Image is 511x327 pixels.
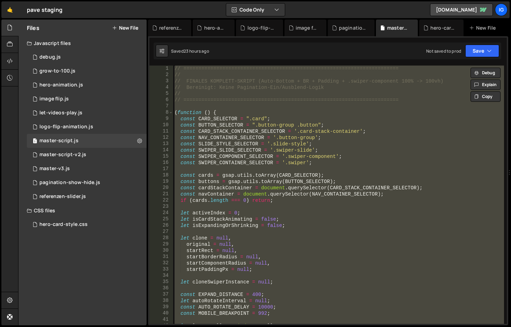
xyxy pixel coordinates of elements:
[296,24,318,31] div: image flip.js
[149,185,173,191] div: 20
[149,153,173,160] div: 15
[149,116,173,122] div: 9
[430,24,455,31] div: hero-card-style.css
[149,210,173,216] div: 24
[27,190,147,204] div: 16760/47295.js
[149,178,173,185] div: 19
[39,221,88,228] div: hero-card-style.css
[149,84,173,91] div: 4
[27,134,147,148] div: 16760/45786.js
[149,122,173,128] div: 10
[27,50,147,64] div: 16760/46602.js
[33,139,37,144] span: 1
[27,6,62,14] div: pave staging
[18,204,147,218] div: CSS files
[184,48,209,54] div: 23 hours ago
[112,25,138,31] button: New File
[27,24,39,32] h2: Files
[39,166,70,172] div: master-v3.js
[39,82,83,88] div: hero-animation.js
[149,291,173,298] div: 37
[149,166,173,172] div: 17
[149,260,173,266] div: 32
[149,135,173,141] div: 12
[149,78,173,84] div: 3
[469,24,498,31] div: New File
[149,304,173,310] div: 39
[149,266,173,273] div: 33
[465,45,499,57] button: Save
[39,152,86,158] div: master-script-v2.js
[27,92,147,106] div: 16760/46741.js
[387,24,409,31] div: master-script.js
[149,197,173,204] div: 22
[247,24,275,31] div: logo-flip-animation.js
[27,78,147,92] div: 16760/45785.js
[149,141,173,147] div: 13
[471,79,501,90] button: Explain
[149,285,173,291] div: 36
[39,68,75,74] div: grow-to-100.js
[204,24,227,31] div: hero-animation.js
[149,147,173,153] div: 14
[39,180,100,186] div: pagination-show-hide.js
[171,48,209,54] div: Saved
[149,298,173,304] div: 38
[39,54,61,60] div: debug.js
[27,162,147,176] div: 16760/46055.js
[149,254,173,260] div: 31
[471,91,501,102] button: Copy
[149,103,173,109] div: 7
[27,120,147,134] div: 16760/46375.js
[149,216,173,222] div: 25
[149,222,173,229] div: 26
[426,48,461,54] div: Not saved to prod
[471,68,501,78] button: Debug
[27,218,147,231] div: 16760/45784.css
[149,160,173,166] div: 16
[149,235,173,241] div: 28
[27,106,147,120] div: 16760/46836.js
[226,3,285,16] button: Code Only
[149,204,173,210] div: 23
[149,273,173,279] div: 34
[39,193,86,200] div: referenzen-slider.js
[149,191,173,197] div: 21
[149,229,173,235] div: 27
[149,172,173,178] div: 18
[149,97,173,103] div: 6
[149,66,173,72] div: 1
[1,1,18,18] a: 🤙
[159,24,183,31] div: referenzen-slider.js
[149,241,173,248] div: 29
[27,176,147,190] div: 16760/46600.js
[149,248,173,254] div: 30
[149,279,173,285] div: 35
[149,310,173,317] div: 40
[39,96,69,102] div: image flip.js
[495,3,508,16] a: ig
[149,91,173,97] div: 5
[27,64,147,78] div: 16760/45783.js
[39,110,82,116] div: let-videos-play.js
[27,148,147,162] div: 16760/45980.js
[39,124,93,130] div: logo-flip-animation.js
[149,317,173,323] div: 41
[430,3,493,16] a: [DOMAIN_NAME]
[149,128,173,135] div: 11
[339,24,366,31] div: pagination-show-hide.js
[39,138,79,144] div: master-script.js
[149,72,173,78] div: 2
[149,109,173,116] div: 8
[18,36,147,50] div: Javascript files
